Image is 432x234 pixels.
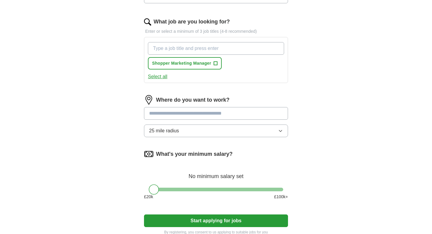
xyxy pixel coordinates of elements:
[148,42,284,55] input: Type a job title and press enter
[152,60,211,66] span: Shopper Marketing Manager
[144,125,288,137] button: 25 mile radius
[156,96,229,104] label: Where do you want to work?
[156,150,232,158] label: What's your minimum salary?
[148,73,167,80] button: Select all
[144,214,288,227] button: Start applying for jobs
[144,166,288,180] div: No minimum salary set
[149,127,179,134] span: 25 mile radius
[274,194,288,200] span: £ 100 k+
[144,194,153,200] span: £ 20 k
[144,95,154,105] img: location.png
[144,28,288,35] p: Enter or select a minimum of 3 job titles (4-8 recommended)
[144,18,151,26] img: search.png
[154,18,230,26] label: What job are you looking for?
[144,149,154,159] img: salary.png
[148,57,222,69] button: Shopper Marketing Manager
